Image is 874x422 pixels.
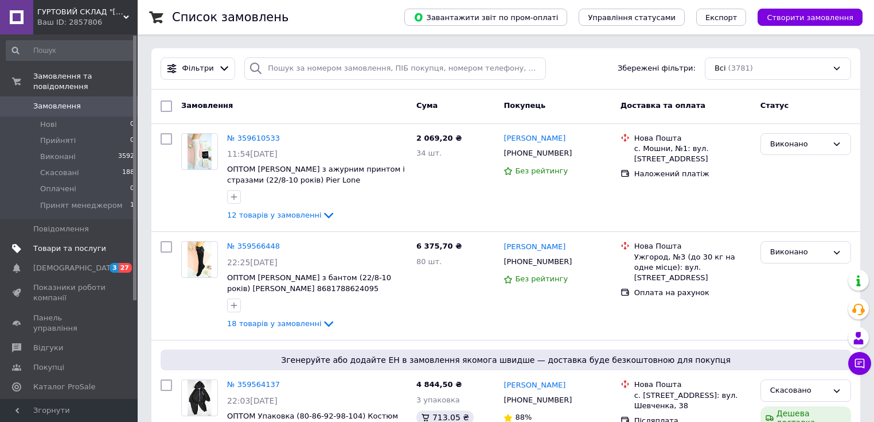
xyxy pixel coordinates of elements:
span: 1 [130,200,134,211]
span: (3781) [728,64,753,72]
span: 6 375,70 ₴ [416,242,462,250]
a: [PERSON_NAME] [504,380,565,391]
span: Замовлення [33,101,81,111]
h1: Список замовлень [172,10,288,24]
span: 11:54[DATE] [227,149,278,158]
span: 0 [130,184,134,194]
div: [PHONE_NUMBER] [501,146,574,161]
button: Управління статусами [579,9,685,26]
div: Ваш ID: 2857806 [37,17,138,28]
input: Пошук за номером замовлення, ПІБ покупця, номером телефону, Email, номером накладної [244,57,546,80]
button: Експорт [696,9,747,26]
span: Прийняті [40,135,76,146]
img: Фото товару [188,134,212,169]
a: Створити замовлення [746,13,863,21]
div: с. Мошни, №1: вул. [STREET_ADDRESS] [634,144,751,164]
a: ОПТОМ [PERSON_NAME] з бантом (22/8-10 років) [PERSON_NAME] 8681788624095 [227,273,391,293]
span: Cума [416,101,438,110]
a: Фото товару [181,380,218,416]
span: Завантажити звіт по пром-оплаті [413,12,558,22]
span: Управління статусами [588,13,676,22]
span: 80 шт. [416,257,442,266]
span: Збережені фільтри: [618,63,696,74]
span: Доставка та оплата [621,101,705,110]
span: 34 шт. [416,149,442,157]
span: Показники роботи компанії [33,282,106,303]
div: Скасовано [770,385,828,397]
div: [PHONE_NUMBER] [501,393,574,408]
a: № 359564137 [227,380,280,389]
span: 22:03[DATE] [227,396,278,405]
span: Створити замовлення [767,13,853,22]
button: Завантажити звіт по пром-оплаті [404,9,567,26]
div: Виконано [770,138,828,150]
span: Статус [760,101,789,110]
a: ОПТОМ [PERSON_NAME] з ажурним принтом і стразами (22/8-10 років) Pier Lone 2125000879000 [227,165,405,195]
span: Без рейтингу [515,274,568,283]
a: Фото товару [181,133,218,170]
img: Фото товару [188,380,212,416]
span: 188 [122,168,134,178]
span: Покупці [33,362,64,373]
span: 3 [110,263,119,273]
span: 3592 [118,152,134,162]
a: Фото товару [181,241,218,278]
button: Чат з покупцем [848,352,871,375]
span: 4 844,50 ₴ [416,380,462,389]
div: Ужгород, №3 (до 30 кг на одне місце): вул. [STREET_ADDRESS] [634,252,751,284]
span: Замовлення та повідомлення [33,71,138,92]
a: № 359566448 [227,242,280,250]
a: [PERSON_NAME] [504,242,565,253]
a: [PERSON_NAME] [504,133,565,144]
a: № 359610533 [227,134,280,142]
div: Оплата на рахунок [634,288,751,298]
span: Експорт [705,13,738,22]
span: ГУРТОВИЙ СКЛАД "kolgotki-optom.com" Дичий одяг, колготки, шкарпетки [37,7,123,17]
img: Фото товару [188,242,212,277]
span: Панель управління [33,313,106,334]
span: 2 069,20 ₴ [416,134,462,142]
span: Каталог ProSale [33,382,95,392]
span: Принят менеджером [40,200,123,211]
div: Виконано [770,246,828,258]
span: Нові [40,119,57,130]
span: 18 товарів у замовленні [227,319,322,328]
div: Наложений платіж [634,169,751,179]
span: Скасовані [40,168,79,178]
div: Нова Пошта [634,380,751,390]
span: 0 [130,135,134,146]
span: Замовлення [181,101,233,110]
span: Виконані [40,152,76,162]
span: Фільтри [182,63,214,74]
span: Товари та послуги [33,243,106,254]
a: 12 товарів у замовленні [227,211,335,219]
span: 22:25[DATE] [227,258,278,267]
button: Створити замовлення [758,9,863,26]
span: Оплачені [40,184,76,194]
a: 18 товарів у замовленні [227,319,335,328]
span: Всі [715,63,726,74]
span: 12 товарів у замовленні [227,211,322,219]
span: Покупець [504,101,545,110]
span: Без рейтингу [515,167,568,175]
span: 27 [119,263,132,273]
span: Згенеруйте або додайте ЕН в замовлення якомога швидше — доставка буде безкоштовною для покупця [165,354,846,366]
span: Відгуки [33,343,63,353]
span: 3 упаковка [416,396,460,404]
span: 0 [130,119,134,130]
div: с. [STREET_ADDRESS]: вул. Шевченка, 38 [634,390,751,411]
div: [PHONE_NUMBER] [501,254,574,269]
span: 88% [515,413,532,421]
input: Пошук [6,40,135,61]
div: Нова Пошта [634,133,751,144]
div: Нова Пошта [634,241,751,251]
span: [DEMOGRAPHIC_DATA] [33,263,118,273]
span: Повідомлення [33,224,89,234]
